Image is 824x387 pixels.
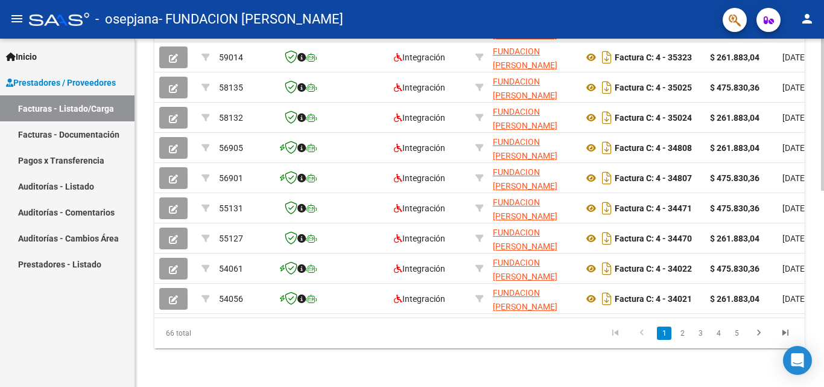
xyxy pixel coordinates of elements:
span: Integración [394,234,445,243]
strong: $ 261.883,04 [710,113,759,123]
span: 56901 [219,173,243,183]
span: [DATE] [782,173,807,183]
i: Descargar documento [599,259,615,278]
div: 30687298620 [493,165,574,191]
span: FUNDACION [PERSON_NAME] [493,107,557,130]
span: Prestadores / Proveedores [6,76,116,89]
span: 54056 [219,294,243,304]
span: FUNDACION [PERSON_NAME] [493,258,557,281]
span: 59014 [219,53,243,62]
strong: $ 475.830,36 [710,83,759,92]
div: 30687298620 [493,196,574,221]
span: [DATE] [782,203,807,213]
div: 30687298620 [493,286,574,312]
a: 4 [711,327,726,340]
li: page 4 [709,323,727,344]
a: 3 [693,327,708,340]
strong: Factura C: 4 - 34808 [615,143,692,153]
strong: $ 261.883,04 [710,234,759,243]
div: 30687298620 [493,105,574,130]
span: Integración [394,294,445,304]
strong: $ 475.830,36 [710,264,759,273]
i: Descargar documento [599,229,615,248]
span: Inicio [6,50,37,63]
div: 30687298620 [493,135,574,161]
span: Integración [394,173,445,183]
span: Integración [394,113,445,123]
span: 55127 [219,234,243,243]
a: 2 [675,327,689,340]
strong: Factura C: 4 - 35025 [615,83,692,92]
strong: $ 475.830,36 [710,173,759,183]
a: 5 [729,327,744,340]
span: [DATE] [782,234,807,243]
a: go to previous page [630,327,653,340]
a: 1 [657,327,671,340]
li: page 3 [691,323,709,344]
div: 30687298620 [493,75,574,100]
div: 30687298620 [493,226,574,251]
span: Integración [394,53,445,62]
strong: Factura C: 4 - 34807 [615,173,692,183]
span: [DATE] [782,143,807,153]
mat-icon: person [800,11,814,26]
span: Integración [394,203,445,213]
strong: $ 261.883,04 [710,143,759,153]
span: 58135 [219,83,243,92]
span: FUNDACION [PERSON_NAME] [493,167,557,191]
span: - FUNDACION [PERSON_NAME] [159,6,343,33]
i: Descargar documento [599,199,615,218]
a: go to last page [774,327,797,340]
span: [DATE] [782,294,807,304]
span: [DATE] [782,264,807,273]
span: Integración [394,264,445,273]
i: Descargar documento [599,289,615,309]
i: Descargar documento [599,48,615,67]
li: page 1 [655,323,673,344]
a: go to first page [604,327,627,340]
strong: Factura C: 4 - 34022 [615,264,692,273]
i: Descargar documento [599,168,615,188]
span: Integración [394,143,445,153]
span: FUNDACION [PERSON_NAME] [493,197,557,221]
strong: $ 261.883,04 [710,294,759,304]
strong: $ 475.830,36 [710,203,759,213]
strong: Factura C: 4 - 35024 [615,113,692,123]
div: 30687298620 [493,256,574,281]
i: Descargar documento [599,138,615,158]
a: go to next page [747,327,770,340]
span: 55131 [219,203,243,213]
div: 30687298620 [493,45,574,70]
span: FUNDACION [PERSON_NAME] [493,288,557,312]
span: FUNDACION [PERSON_NAME] [493,137,557,161]
span: FUNDACION [PERSON_NAME] [493,77,557,100]
i: Descargar documento [599,108,615,127]
span: 54061 [219,264,243,273]
span: Integración [394,83,445,92]
mat-icon: menu [10,11,24,26]
span: FUNDACION [PERSON_NAME] [493,46,557,70]
span: FUNDACION [PERSON_NAME] [493,228,557,251]
span: - osepjana [95,6,159,33]
strong: $ 261.883,04 [710,53,759,62]
strong: Factura C: 4 - 34021 [615,294,692,304]
strong: Factura C: 4 - 35323 [615,53,692,62]
span: 58132 [219,113,243,123]
li: page 5 [727,323,746,344]
span: [DATE] [782,53,807,62]
div: Open Intercom Messenger [783,346,812,375]
strong: Factura C: 4 - 34471 [615,203,692,213]
span: 56905 [219,143,243,153]
li: page 2 [673,323,691,344]
div: 66 total [154,318,282,348]
i: Descargar documento [599,78,615,97]
strong: Factura C: 4 - 34470 [615,234,692,243]
span: [DATE] [782,113,807,123]
span: [DATE] [782,83,807,92]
